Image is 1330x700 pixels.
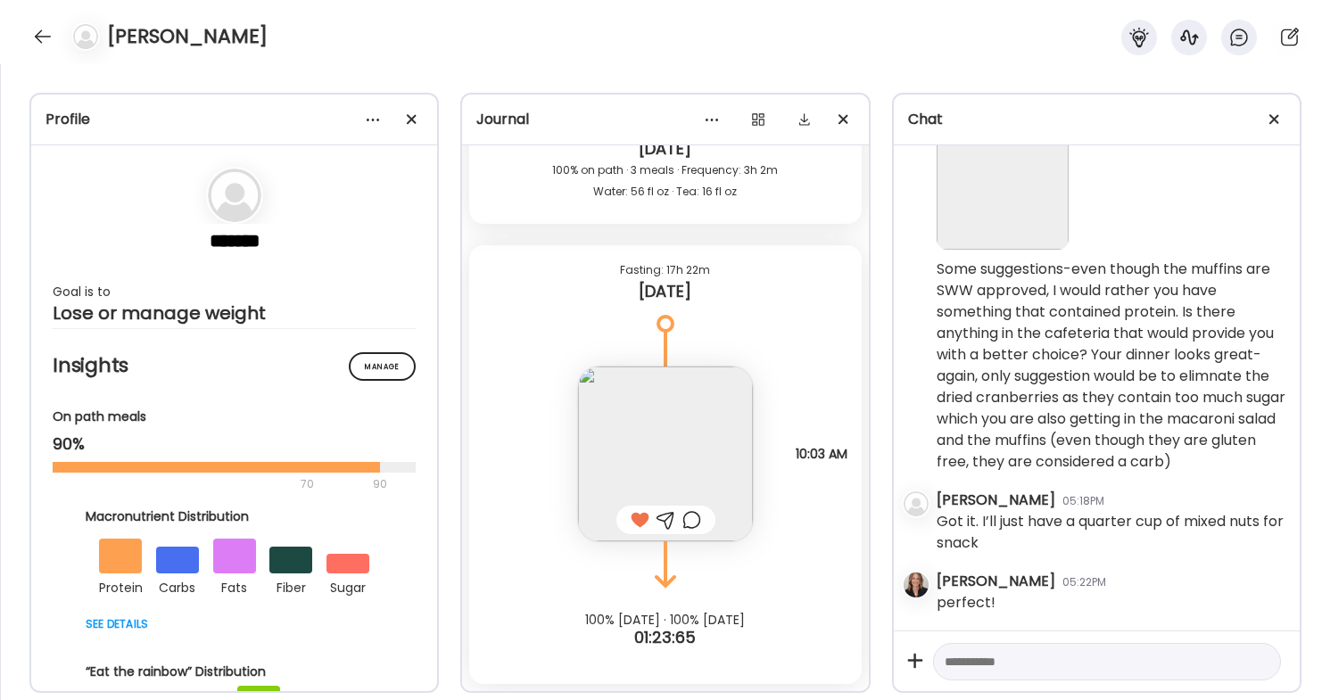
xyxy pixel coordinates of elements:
[578,366,753,541] img: images%2FjdQOPJFAitdIgzzQ9nFQSI0PpUq1%2FNZgkVpW6MlYtMMZawDkD%2FcI7CRPxSZwAnGXQXULA6_240
[156,573,199,598] div: carbs
[462,627,868,648] div: 01:23:65
[937,490,1055,511] div: [PERSON_NAME]
[937,118,1069,250] img: images%2FjdQOPJFAitdIgzzQ9nFQSI0PpUq1%2FWLQfLfXCcWFVgt8GdxrF%2FNp9B8Q8JP9I2jVHU5tRh_240
[269,573,312,598] div: fiber
[371,474,389,495] div: 90
[53,352,416,379] h2: Insights
[349,352,416,381] div: Manage
[326,573,369,598] div: sugar
[1062,574,1106,590] div: 05:22PM
[796,446,847,462] span: 10:03 AM
[937,511,1285,554] div: Got it. I’ll just have a quarter cup of mixed nuts for snack
[937,592,995,614] div: perfect!
[53,302,416,324] div: Lose or manage weight
[483,259,847,281] div: Fasting: 17h 22m
[73,24,98,49] img: bg-avatar-default.svg
[53,281,416,302] div: Goal is to
[462,613,868,627] div: 100% [DATE] · 100% [DATE]
[53,408,416,426] div: On path meals
[53,474,368,495] div: 70
[1062,493,1104,509] div: 05:18PM
[107,22,268,51] h4: [PERSON_NAME]
[53,433,416,455] div: 90%
[213,573,256,598] div: fats
[483,138,847,160] div: [DATE]
[937,571,1055,592] div: [PERSON_NAME]
[86,663,384,681] div: “Eat the rainbow” Distribution
[476,109,854,130] div: Journal
[908,109,1285,130] div: Chat
[483,160,847,202] div: 100% on path · 3 meals · Frequency: 3h 2m Water: 56 fl oz · Tea: 16 fl oz
[99,573,142,598] div: protein
[904,491,929,516] img: bg-avatar-default.svg
[937,259,1285,473] div: Some suggestions-even though the muffins are SWW approved, I would rather you have something that...
[904,572,929,597] img: avatars%2FOBFS3SlkXLf3tw0VcKDc4a7uuG83
[483,281,847,302] div: [DATE]
[208,169,261,222] img: bg-avatar-default.svg
[45,109,423,130] div: Profile
[86,507,384,526] div: Macronutrient Distribution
